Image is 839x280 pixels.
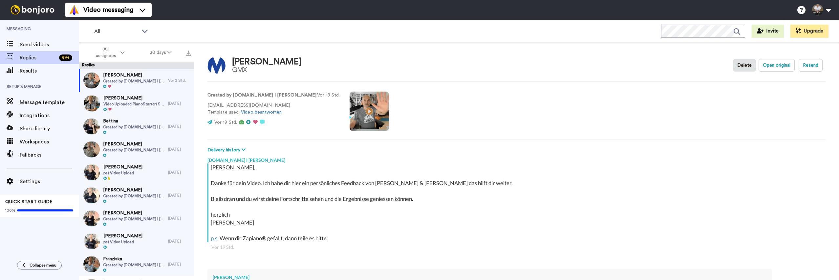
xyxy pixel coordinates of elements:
[20,125,79,133] span: Share library
[103,170,142,176] span: ps1 Video Upload
[103,164,142,170] span: [PERSON_NAME]
[20,151,79,159] span: Fallbacks
[168,101,191,106] div: [DATE]
[211,163,824,242] div: [PERSON_NAME], Danke für dein Video. Ich habe dir hier ein persönliches Feedback von [PERSON_NAME...
[207,102,340,116] p: [EMAIL_ADDRESS][DOMAIN_NAME] Template used:
[59,54,72,61] div: 99 +
[5,200,53,204] span: QUICK START GUIDE
[79,253,194,276] a: FranziskaCreated by [DOMAIN_NAME] I [PERSON_NAME][DATE]
[79,92,194,115] a: [PERSON_NAME]Video Uploaded PianoStarter1 Songs[DATE]
[103,233,142,239] span: [PERSON_NAME]
[103,118,165,124] span: Bettina
[103,147,165,153] span: Created by [DOMAIN_NAME] I [PERSON_NAME]
[168,170,191,175] div: [DATE]
[79,138,194,161] a: [PERSON_NAME]Created by [DOMAIN_NAME] I [PERSON_NAME][DATE]
[79,184,194,207] a: [PERSON_NAME]Created by [DOMAIN_NAME] I [PERSON_NAME][DATE]
[5,208,15,213] span: 100%
[168,78,191,83] div: Vor 2 Std.
[20,138,79,146] span: Workspaces
[79,161,194,184] a: [PERSON_NAME]ps1 Video Upload[DATE]
[168,193,191,198] div: [DATE]
[207,154,826,163] div: [DOMAIN_NAME] I [PERSON_NAME]
[799,59,823,72] button: Resend
[103,187,165,193] span: [PERSON_NAME]
[69,5,79,15] img: vm-color.svg
[168,147,191,152] div: [DATE]
[83,5,133,14] span: Video messaging
[103,95,165,101] span: [PERSON_NAME]
[207,56,226,75] img: Image of Alexander
[103,124,165,130] span: Created by [DOMAIN_NAME] I [PERSON_NAME]
[79,207,194,230] a: [PERSON_NAME]Created by [DOMAIN_NAME] I [PERSON_NAME][DATE]
[103,210,165,216] span: [PERSON_NAME]
[83,210,100,226] img: e95051df-ca00-4f49-bc98-b8b1a24fddfe-thumb.jpg
[103,256,165,262] span: Franziska
[30,263,56,268] span: Collapse menu
[168,262,191,267] div: [DATE]
[93,46,119,59] span: All assignees
[84,164,100,181] img: 23b8878d-19a9-4768-9285-8c8a9c902a99-thumb.jpg
[241,110,282,115] a: Video beantworten
[733,59,756,72] button: Delete
[83,187,100,204] img: 63ba663d-6ee7-49bd-ab28-59f1cc37aec0-thumb.jpg
[168,216,191,221] div: [DATE]
[83,72,100,89] img: 653b396a-d43b-49b8-b1ed-60c361c3a7d9-thumb.jpg
[20,98,79,106] span: Message template
[20,112,79,119] span: Integrations
[232,57,302,67] div: [PERSON_NAME]
[79,69,194,92] a: [PERSON_NAME]Created by [DOMAIN_NAME] I [PERSON_NAME]Vor 2 Std.
[79,115,194,138] a: BettinaCreated by [DOMAIN_NAME] I [PERSON_NAME][DATE]
[79,230,194,253] a: [PERSON_NAME]ps1 Video Upload[DATE]
[103,141,165,147] span: [PERSON_NAME]
[103,193,165,199] span: Created by [DOMAIN_NAME] I [PERSON_NAME]
[168,239,191,244] div: [DATE]
[84,95,100,112] img: aedcb8a8-3247-492a-9824-e8502ad15a16-thumb.jpg
[83,256,100,272] img: 91fba64c-b1e7-4ede-a60b-25b48883b06a-thumb.jpg
[8,5,57,14] img: bj-logo-header-white.svg
[20,178,79,185] span: Settings
[103,101,165,107] span: Video Uploaded PianoStarter1 Songs
[207,92,340,99] p: : Vor 19 Std.
[168,124,191,129] div: [DATE]
[211,244,822,250] div: Vor 19 Std.
[20,67,79,75] span: Results
[137,47,184,58] button: 30 days
[214,120,237,125] span: Vor 19 Std.
[94,28,138,35] span: All
[17,261,62,269] button: Collapse menu
[759,59,795,72] button: Open original
[83,141,100,158] img: efae74b4-f400-487b-ae84-1e138a2766a8-thumb.jpg
[79,62,194,69] div: Replies
[103,78,165,84] span: Created by [DOMAIN_NAME] I [PERSON_NAME]
[84,233,100,249] img: 98391825-70a0-4394-bded-b2b765101e5f-thumb.jpg
[752,25,784,38] button: Invite
[20,41,79,49] span: Send videos
[207,93,316,97] strong: Created by [DOMAIN_NAME] I [PERSON_NAME]
[232,66,302,74] div: GMX
[103,72,165,78] span: [PERSON_NAME]
[184,48,193,57] button: Export all results that match these filters now.
[211,235,217,242] a: p.s
[20,54,56,62] span: Replies
[103,239,142,245] span: ps1 Video Upload
[207,146,247,154] button: Delivery history
[103,216,165,222] span: Created by [DOMAIN_NAME] I [PERSON_NAME]
[790,25,828,38] button: Upgrade
[83,118,100,135] img: 21493590-6e2d-4028-a311-5a6b373082ae-thumb.jpg
[103,262,165,268] span: Created by [DOMAIN_NAME] I [PERSON_NAME]
[186,51,191,56] img: export.svg
[80,43,137,62] button: All assignees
